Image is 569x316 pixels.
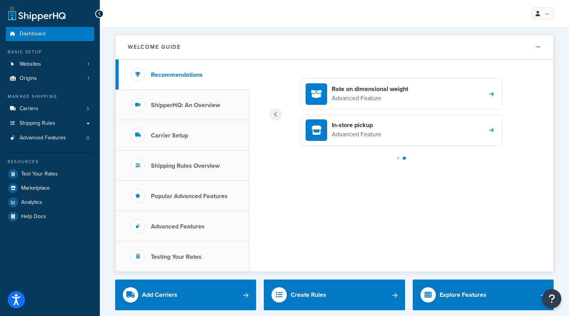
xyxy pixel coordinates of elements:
a: Dashboard [6,27,94,41]
h3: Recommendations [151,71,203,78]
h4: Rate on dimensional weight [332,85,408,93]
a: Marketplace [6,181,94,195]
div: Manage Shipping [6,93,94,100]
li: Websites [6,57,94,71]
span: Dashboard [20,31,46,37]
a: Add Carriers [115,280,256,310]
a: Websites1 [6,57,94,71]
span: Help Docs [21,213,46,220]
a: Help Docs [6,210,94,223]
span: Shipping Rules [20,120,55,127]
div: Add Carriers [142,290,177,300]
button: Welcome Guide [116,35,553,60]
div: Resources [6,159,94,165]
a: Advanced Features0 [6,131,94,145]
span: 3 [86,106,89,112]
p: Advanced Feature [332,129,381,139]
span: 1 [88,61,89,68]
div: Create Rules [291,290,326,300]
h3: Shipping Rules Overview [151,162,220,169]
div: Basic Setup [6,49,94,55]
a: Carriers3 [6,102,94,116]
span: Origins [20,75,37,82]
span: Websites [20,61,41,68]
li: Carriers [6,102,94,116]
a: Analytics [6,195,94,209]
span: Test Your Rates [21,171,58,177]
h3: ShipperHQ: An Overview [151,102,220,109]
div: Explore Features [440,290,486,300]
span: 0 [86,135,89,141]
li: Origins [6,71,94,86]
li: Advanced Features [6,131,94,145]
span: Advanced Features [20,135,66,141]
a: Create Rules [264,280,405,310]
a: Origins1 [6,71,94,86]
p: Advanced Feature [332,93,408,103]
h3: Advanced Features [151,223,205,230]
h4: In-store pickup [332,121,381,129]
h3: Popular Advanced Features [151,193,228,200]
span: 1 [88,75,89,82]
span: Marketplace [21,185,50,192]
h2: Welcome Guide [128,44,181,50]
span: Carriers [20,106,38,112]
a: Explore Features [413,280,554,310]
a: Shipping Rules [6,116,94,131]
a: Test Your Rates [6,167,94,181]
span: Analytics [21,199,42,206]
h3: Carrier Setup [151,132,188,139]
button: Open Resource Center [542,289,561,308]
h3: Testing Your Rates [151,253,202,260]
